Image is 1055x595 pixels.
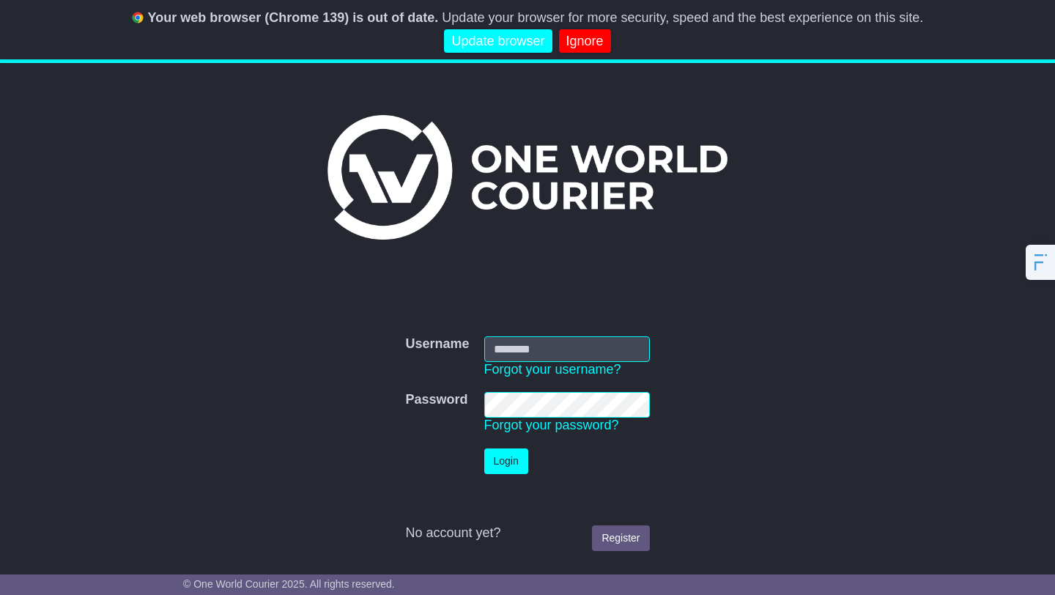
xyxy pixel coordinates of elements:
img: One World [327,115,728,240]
a: Register [592,525,649,551]
label: Username [405,336,469,352]
div: No account yet? [405,525,649,542]
a: Ignore [559,29,611,53]
span: © One World Courier 2025. All rights reserved. [183,578,395,590]
a: Forgot your username? [484,362,621,377]
label: Password [405,392,467,408]
a: Update browser [444,29,552,53]
button: Login [484,448,528,474]
span: Update your browser for more security, speed and the best experience on this site. [442,10,923,25]
b: Your web browser (Chrome 139) is out of date. [148,10,439,25]
a: Forgot your password? [484,418,619,432]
